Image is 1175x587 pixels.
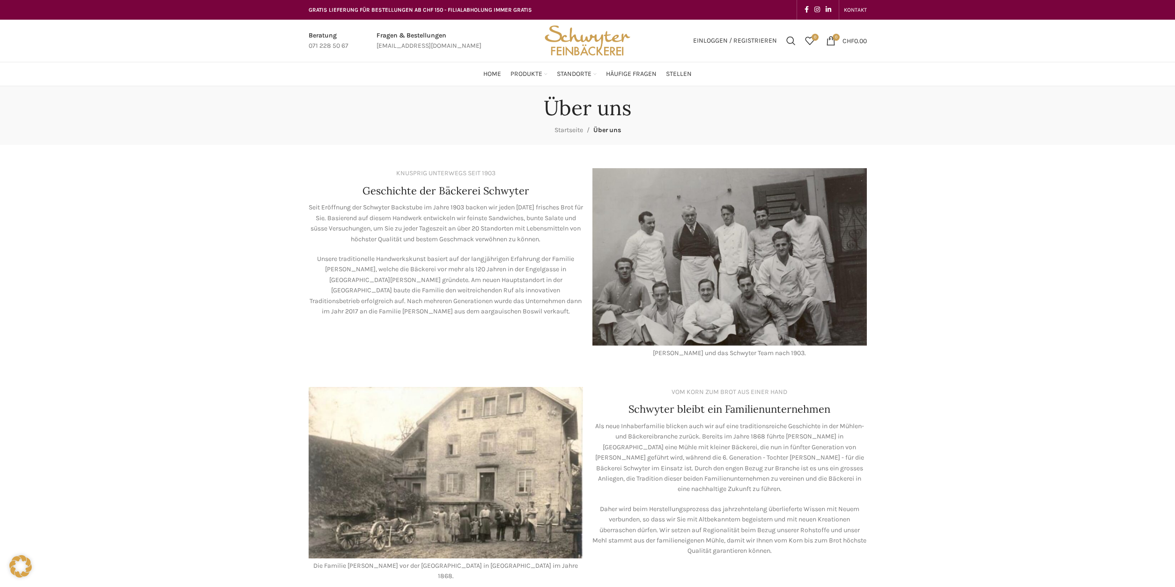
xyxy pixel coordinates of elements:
[782,31,800,50] a: Suchen
[483,70,501,79] span: Home
[313,562,578,580] span: Die Familie [PERSON_NAME] vor der [GEOGRAPHIC_DATA] in [GEOGRAPHIC_DATA] im Jahre 1868.
[821,31,872,50] a: 0 CHF0.00
[800,31,819,50] a: 0
[592,504,867,557] p: Daher wird beim Herstellungsprozess das jahrzehntelang überlieferte Wissen mit Neuem verbunden, s...
[541,20,633,62] img: Bäckerei Schwyter
[483,65,501,83] a: Home
[842,37,867,45] bdi: 0.00
[688,31,782,50] a: Einloggen / Registrieren
[544,96,631,120] h1: Über uns
[510,65,547,83] a: Produkte
[309,254,583,317] p: Unsere traditionelle Handwerkskunst basiert auf der langjährigen Erfahrung der Familie [PERSON_NA...
[557,70,591,79] span: Standorte
[800,31,819,50] div: Meine Wunschliste
[823,3,834,16] a: Linkedin social link
[844,0,867,19] a: KONTAKT
[396,168,495,178] div: KNUSPRIG UNTERWEGS SEIT 1903
[693,37,777,44] span: Einloggen / Registrieren
[666,70,692,79] span: Stellen
[304,65,872,83] div: Main navigation
[628,402,830,416] h4: Schwyter bleibt ein Familienunternehmen
[802,3,812,16] a: Facebook social link
[557,65,597,83] a: Standorte
[592,348,867,358] div: [PERSON_NAME] und das Schwyter Team nach 1903.
[592,421,867,495] p: Als neue Inhaberfamilie blicken auch wir auf eine traditionsreiche Geschichte in der Mühlen- und ...
[510,70,542,79] span: Produkte
[309,202,583,245] p: Seit Eröffnung der Schwyter Backstube im Jahre 1903 backen wir jeden [DATE] frisches Brot für Sie...
[842,37,854,45] span: CHF
[377,30,481,52] a: Infobox link
[833,34,840,41] span: 0
[541,36,633,44] a: Site logo
[606,70,657,79] span: Häufige Fragen
[844,7,867,13] span: KONTAKT
[606,65,657,83] a: Häufige Fragen
[812,34,819,41] span: 0
[309,7,532,13] span: GRATIS LIEFERUNG FÜR BESTELLUNGEN AB CHF 150 - FILIALABHOLUNG IMMER GRATIS
[554,126,583,134] a: Startseite
[839,0,872,19] div: Secondary navigation
[362,184,529,198] h4: Geschichte der Bäckerei Schwyter
[309,30,348,52] a: Infobox link
[666,65,692,83] a: Stellen
[593,126,621,134] span: Über uns
[672,387,787,397] div: VOM KORN ZUM BROT AUS EINER HAND
[812,3,823,16] a: Instagram social link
